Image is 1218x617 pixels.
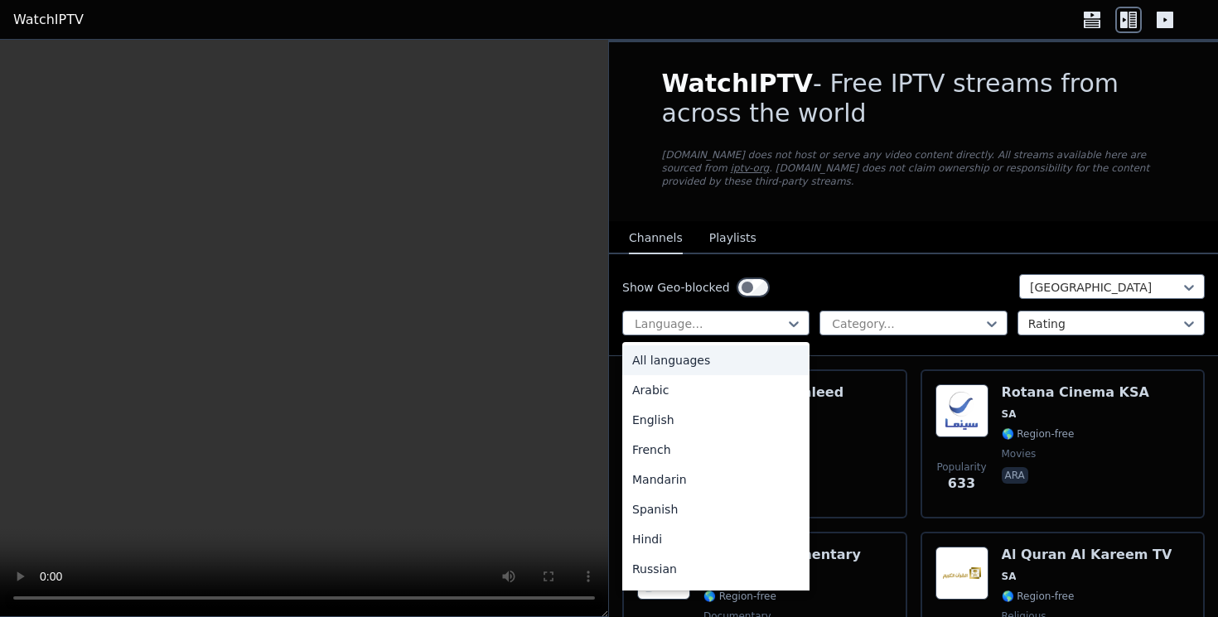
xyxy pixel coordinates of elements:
span: WatchIPTV [662,69,814,98]
img: Al Quran Al Kareem TV [935,547,988,600]
span: SA [1002,407,1017,421]
button: Channels [629,223,683,254]
a: WatchIPTV [13,10,84,30]
h6: Rotana Cinema KSA [1002,384,1149,401]
span: 🌎 Region-free [703,590,776,603]
div: All languages [622,345,810,375]
h6: Al Quran Al Kareem TV [1002,547,1172,563]
a: iptv-org [731,162,770,174]
div: Mandarin [622,465,810,494]
div: English [622,405,810,435]
div: Hindi [622,524,810,554]
span: 🌎 Region-free [1002,427,1075,441]
p: ara [1002,467,1028,484]
div: Portuguese [622,584,810,614]
img: Rotana Cinema KSA [935,384,988,437]
div: French [622,435,810,465]
div: Spanish [622,494,810,524]
p: [DOMAIN_NAME] does not host or serve any video content directly. All streams available here are s... [662,148,1166,188]
button: Playlists [709,223,756,254]
span: Popularity [936,460,986,474]
label: Show Geo-blocked [622,279,730,296]
span: movies [1002,447,1037,460]
div: Russian [622,554,810,584]
div: Arabic [622,375,810,405]
span: 🌎 Region-free [1002,590,1075,603]
h1: - Free IPTV streams from across the world [662,69,1166,128]
span: 633 [948,474,975,494]
span: SA [1002,570,1017,583]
